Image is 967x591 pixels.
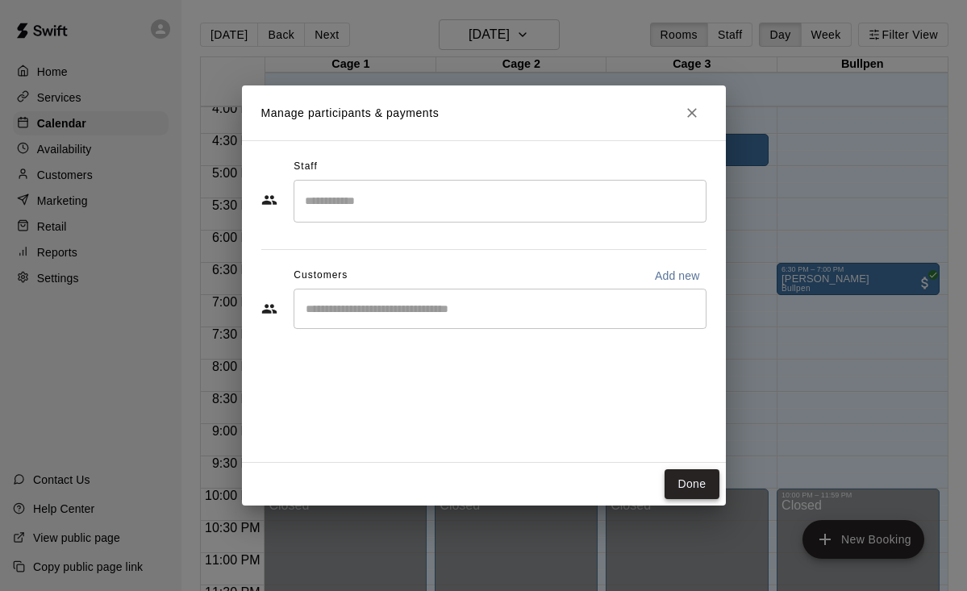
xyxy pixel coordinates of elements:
[294,180,706,223] div: Search staff
[677,98,706,127] button: Close
[294,154,317,180] span: Staff
[294,289,706,329] div: Start typing to search customers...
[261,192,277,208] svg: Staff
[648,263,706,289] button: Add new
[655,268,700,284] p: Add new
[261,105,440,122] p: Manage participants & payments
[665,469,719,499] button: Done
[294,263,348,289] span: Customers
[261,301,277,317] svg: Customers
